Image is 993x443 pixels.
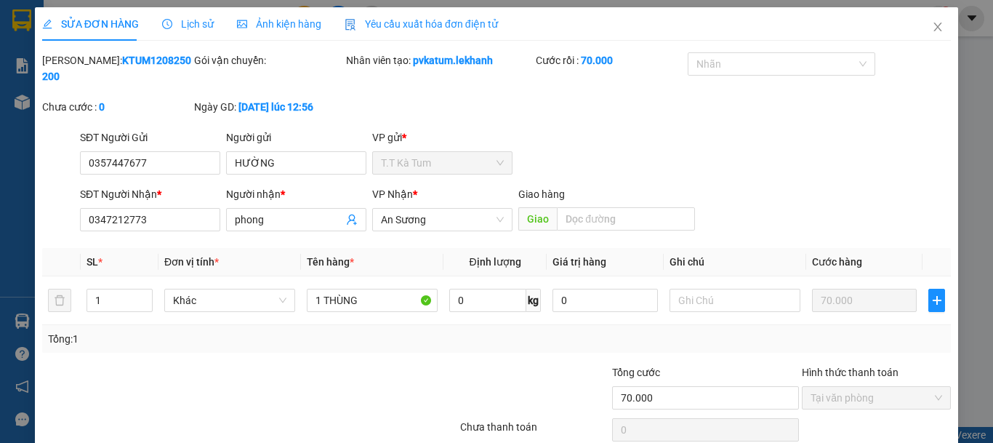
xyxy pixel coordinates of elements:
[194,99,343,115] div: Ngày GD:
[226,129,366,145] div: Người gửi
[42,18,139,30] span: SỬA ĐƠN HÀNG
[811,387,942,409] span: Tại văn phòng
[80,186,220,202] div: SĐT Người Nhận
[812,289,917,312] input: 0
[812,256,862,268] span: Cước hàng
[802,367,898,378] label: Hình thức thanh toán
[664,248,806,276] th: Ghi chú
[346,52,533,68] div: Nhân viên tạo:
[42,99,191,115] div: Chưa cước :
[42,19,52,29] span: edit
[552,256,606,268] span: Giá trị hàng
[99,101,105,113] b: 0
[173,290,286,311] span: Khác
[928,289,945,312] button: plus
[557,207,695,231] input: Dọc đường
[226,186,366,202] div: Người nhận
[346,214,358,226] span: user-add
[307,289,438,312] input: VD: Bàn, Ghế
[413,55,493,66] b: pvkatum.lekhanh
[536,52,685,68] div: Cước rồi :
[670,289,800,312] input: Ghi Chú
[372,188,413,200] span: VP Nhận
[42,52,191,84] div: [PERSON_NAME]:
[162,19,172,29] span: clock-circle
[48,331,385,347] div: Tổng: 1
[526,289,541,312] span: kg
[932,21,944,33] span: close
[345,19,356,31] img: icon
[518,207,557,231] span: Giao
[581,55,613,66] b: 70.000
[518,188,565,200] span: Giao hàng
[372,129,512,145] div: VP gửi
[381,209,504,231] span: An Sương
[381,152,504,174] span: T.T Kà Tum
[237,18,321,30] span: Ảnh kiện hàng
[345,18,498,30] span: Yêu cầu xuất hóa đơn điện tử
[917,7,958,48] button: Close
[194,52,343,68] div: Gói vận chuyển:
[469,256,520,268] span: Định lượng
[48,289,71,312] button: delete
[237,19,247,29] span: picture
[612,367,660,378] span: Tổng cước
[87,256,98,268] span: SL
[307,256,354,268] span: Tên hàng
[929,295,944,306] span: plus
[80,129,220,145] div: SĐT Người Gửi
[162,18,214,30] span: Lịch sử
[238,101,313,113] b: [DATE] lúc 12:56
[164,256,219,268] span: Đơn vị tính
